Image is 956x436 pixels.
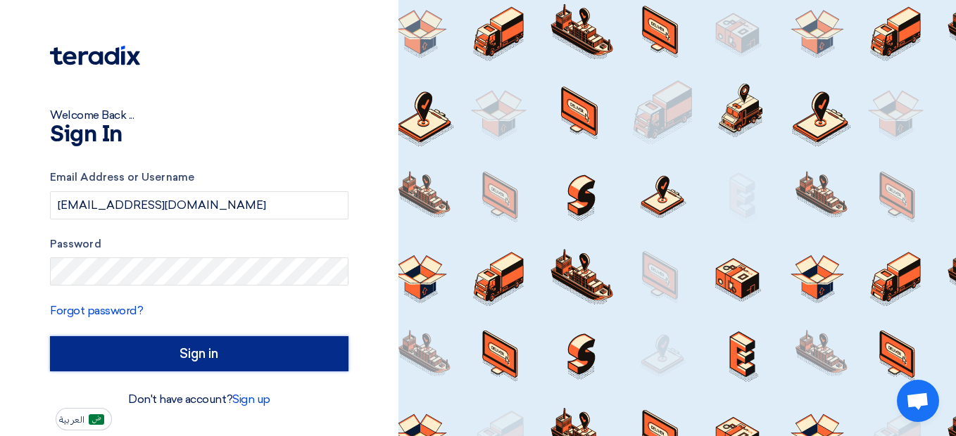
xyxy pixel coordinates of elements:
h1: Sign In [50,124,348,146]
div: Don't have account? [50,391,348,408]
a: Forgot password? [50,304,143,317]
label: Password [50,236,348,252]
img: ar-AR.png [89,414,104,425]
label: Email Address or Username [50,169,348,186]
input: Enter your business email or username [50,191,348,219]
div: Open chat [897,380,939,422]
div: Welcome Back ... [50,107,348,124]
img: Teradix logo [50,46,140,65]
span: العربية [59,415,84,425]
a: Sign up [232,392,270,406]
button: العربية [56,408,112,430]
input: Sign in [50,336,348,371]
